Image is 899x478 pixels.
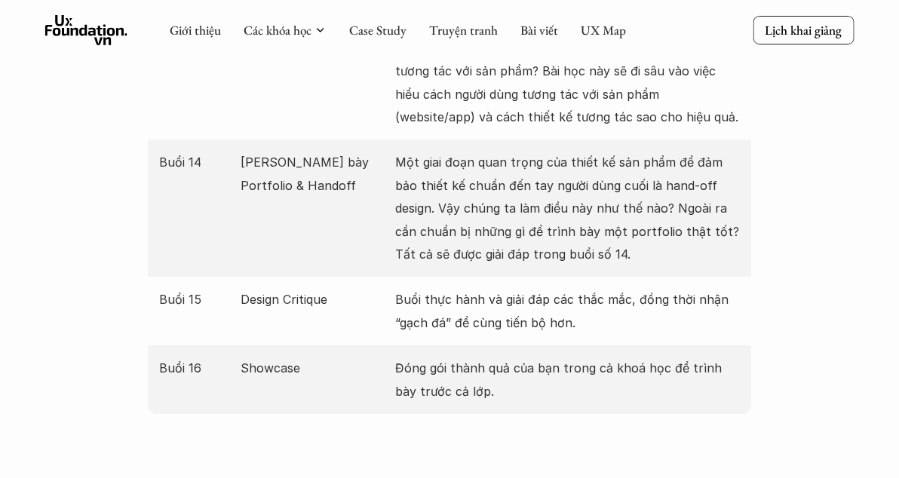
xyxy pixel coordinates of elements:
p: Buổi thực hành và giải đáp các thắc mắc, đồng thời nhận “gạch đá” để cùng tiến bộ hơn. [395,288,740,334]
a: Case Study [349,22,407,38]
p: Liệu rằng chúng ta có đang hiểu đúng cách người dùng tương tác với sản phẩm? Bài học này sẽ đi sâ... [395,37,740,129]
p: Lịch khai giảng [765,22,842,38]
p: Showcase [241,357,388,379]
a: UX Map [581,22,626,38]
p: [PERSON_NAME] bày Portfolio & Handoff [241,151,388,197]
p: Design Critique [241,288,388,311]
p: Buổi 15 [159,288,233,311]
a: Truyện tranh [429,22,498,38]
a: Bài viết [520,22,558,38]
a: Lịch khai giảng [753,16,854,44]
p: Buổi 16 [159,357,233,379]
p: Buổi 14 [159,151,233,173]
a: Các khóa học [244,22,311,38]
a: Giới thiệu [170,22,221,38]
p: Đóng gói thành quả của bạn trong cả khoá học để trình bày trước cả lớp. [395,357,740,403]
p: Một giai đoạn quan trọng của thiết kế sản phẩm để đảm bảo thiết kế chuẩn đến tay người dùng cuối ... [395,151,740,265]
